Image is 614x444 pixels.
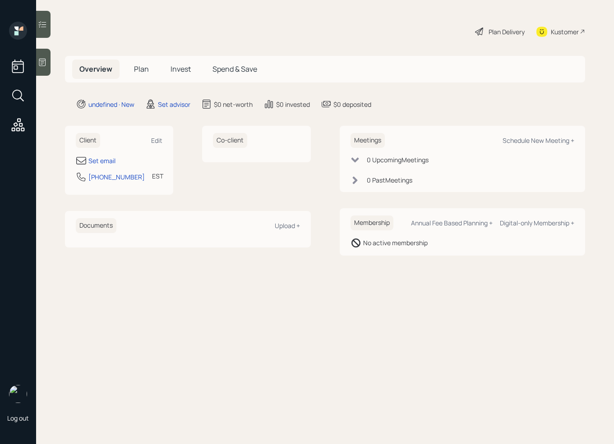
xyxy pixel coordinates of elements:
[363,238,428,247] div: No active membership
[158,100,190,109] div: Set advisor
[213,133,247,148] h6: Co-client
[333,100,371,109] div: $0 deposited
[411,219,493,227] div: Annual Fee Based Planning +
[7,414,29,422] div: Log out
[214,100,253,109] div: $0 net-worth
[88,100,134,109] div: undefined · New
[9,385,27,403] img: retirable_logo.png
[79,64,112,74] span: Overview
[88,156,115,165] div: Set email
[551,27,579,37] div: Kustomer
[76,218,116,233] h6: Documents
[171,64,191,74] span: Invest
[503,136,574,145] div: Schedule New Meeting +
[275,221,300,230] div: Upload +
[212,64,257,74] span: Spend & Save
[351,133,385,148] h6: Meetings
[276,100,310,109] div: $0 invested
[88,172,145,182] div: [PHONE_NUMBER]
[152,171,163,181] div: EST
[489,27,525,37] div: Plan Delivery
[367,155,429,165] div: 0 Upcoming Meeting s
[76,133,100,148] h6: Client
[500,219,574,227] div: Digital-only Membership +
[351,215,393,230] h6: Membership
[134,64,149,74] span: Plan
[367,175,412,185] div: 0 Past Meeting s
[151,136,162,145] div: Edit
